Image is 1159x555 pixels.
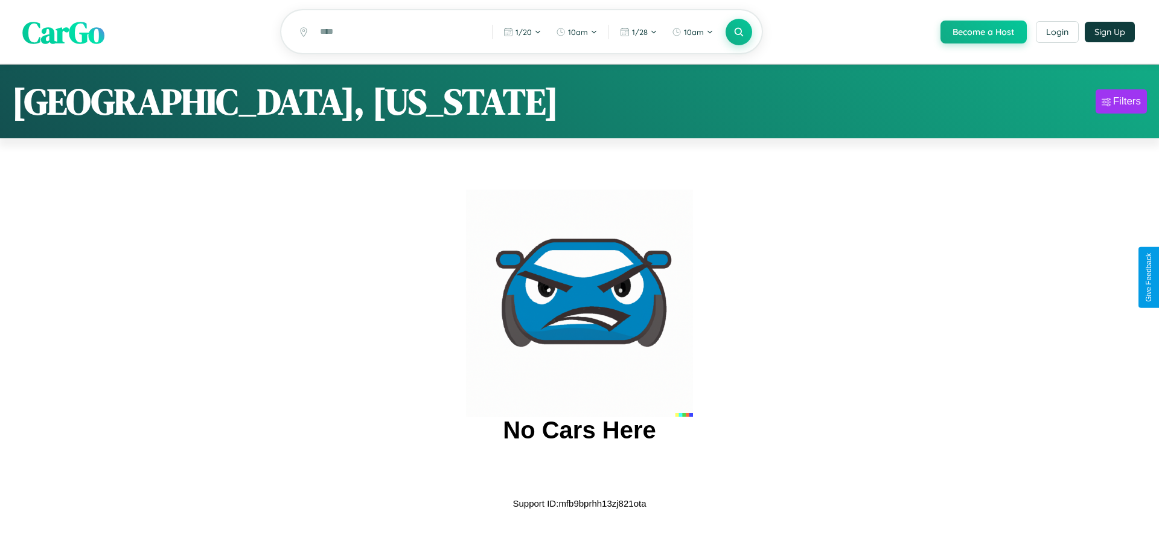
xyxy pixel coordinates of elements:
button: Sign Up [1085,22,1135,42]
div: Give Feedback [1145,253,1153,302]
p: Support ID: mfb9bprhh13zj821ota [513,495,647,512]
h2: No Cars Here [503,417,656,444]
span: 1 / 28 [632,27,648,37]
span: CarGo [22,11,104,53]
button: Login [1036,21,1079,43]
button: 10am [666,22,720,42]
button: 1/20 [497,22,548,42]
span: 10am [684,27,704,37]
span: 1 / 20 [516,27,532,37]
img: car [466,190,693,417]
button: Filters [1096,89,1147,114]
h1: [GEOGRAPHIC_DATA], [US_STATE] [12,77,558,126]
button: 1/28 [614,22,663,42]
button: Become a Host [940,21,1027,43]
span: 10am [568,27,588,37]
button: 10am [550,22,604,42]
div: Filters [1113,95,1141,107]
